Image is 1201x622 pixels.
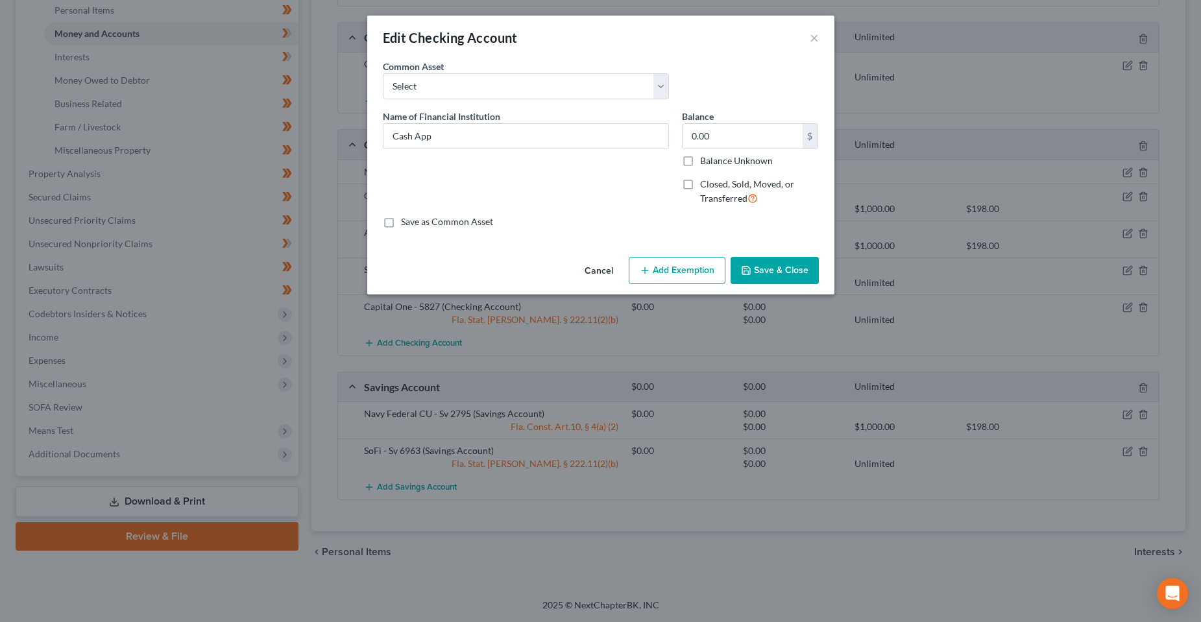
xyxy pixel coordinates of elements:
button: × [810,30,819,45]
span: Name of Financial Institution [383,111,500,122]
button: Add Exemption [629,257,725,284]
label: Balance Unknown [700,154,773,167]
div: Edit Checking Account [383,29,518,47]
button: Cancel [574,258,624,284]
label: Balance [682,110,714,123]
div: Open Intercom Messenger [1157,578,1188,609]
div: $ [803,124,818,149]
label: Common Asset [383,60,444,73]
span: Closed, Sold, Moved, or Transferred [700,178,794,204]
button: Save & Close [731,257,819,284]
label: Save as Common Asset [401,215,493,228]
input: 0.00 [683,124,803,149]
input: Enter name... [383,124,668,149]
